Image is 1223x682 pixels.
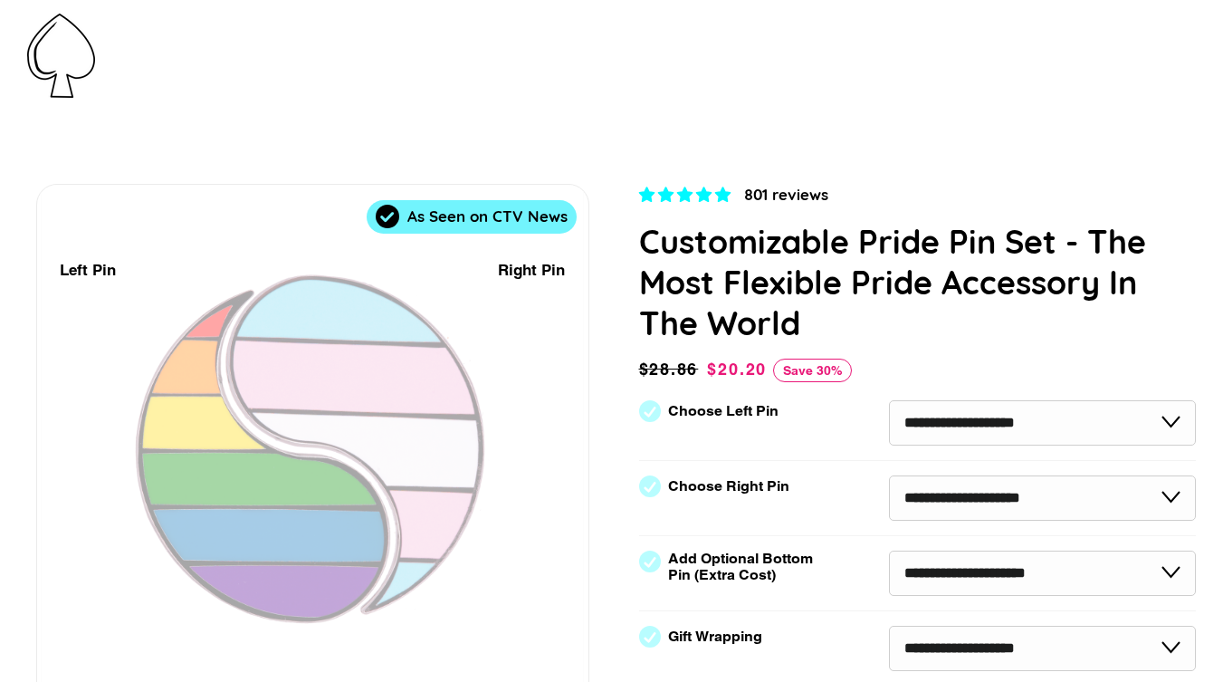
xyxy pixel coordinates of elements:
span: $28.86 [639,357,703,382]
span: 801 reviews [744,185,828,204]
h1: Customizable Pride Pin Set - The Most Flexible Pride Accessory In The World [639,221,1197,343]
label: Add Optional Bottom Pin (Extra Cost) [668,551,820,583]
span: Save 30% [773,359,852,382]
label: Choose Right Pin [668,478,789,495]
label: Choose Left Pin [668,403,779,419]
label: Gift Wrapping [668,629,762,645]
span: $20.20 [707,360,767,379]
div: Right Pin [498,258,565,283]
span: 4.83 stars [639,186,735,204]
img: Pin-Ace [27,14,95,98]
